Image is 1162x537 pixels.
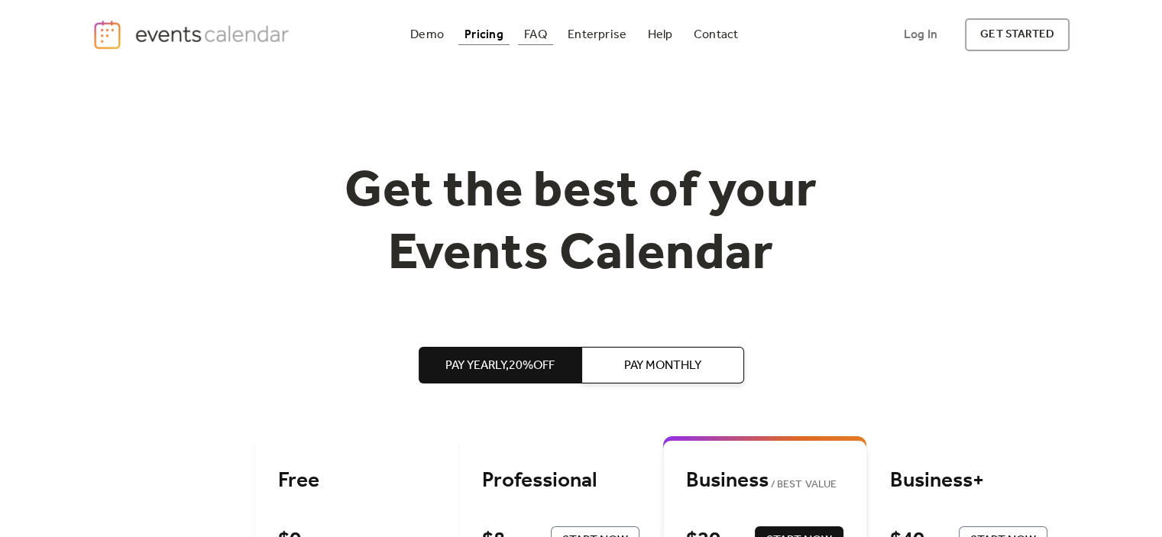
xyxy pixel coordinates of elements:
[890,467,1047,494] div: Business+
[624,357,701,375] span: Pay Monthly
[965,18,1070,51] a: get started
[769,476,837,494] span: BEST VALUE
[518,24,553,45] a: FAQ
[464,31,503,39] div: Pricing
[419,347,581,383] button: Pay Yearly,20%off
[278,467,435,494] div: Free
[688,24,745,45] a: Contact
[445,357,555,375] span: Pay Yearly, 20% off
[642,24,679,45] a: Help
[686,467,843,494] div: Business
[648,31,673,39] div: Help
[482,467,639,494] div: Professional
[92,19,294,50] a: home
[404,24,450,45] a: Demo
[410,31,444,39] div: Demo
[694,31,739,39] div: Contact
[524,31,547,39] div: FAQ
[288,161,875,286] h1: Get the best of your Events Calendar
[888,18,953,51] a: Log In
[581,347,744,383] button: Pay Monthly
[458,24,510,45] a: Pricing
[568,31,626,39] div: Enterprise
[562,24,633,45] a: Enterprise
